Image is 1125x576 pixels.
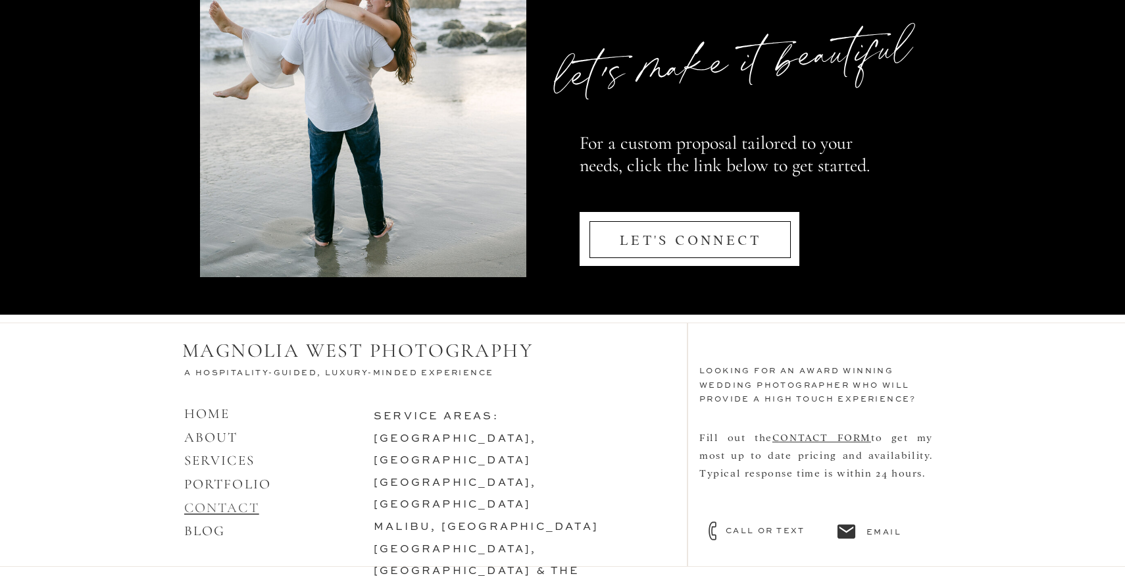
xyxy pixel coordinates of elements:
a: BLOG [184,523,225,539]
nav: Fill out the to get my most up to date pricing and availability. Typical response time is within ... [699,428,933,531]
a: call or text [726,525,829,537]
p: For a custom proposal tailored to your needs, click the link below to get started. [580,132,888,203]
h3: A Hospitality-Guided, Luxury-Minded Experience [184,367,514,382]
h2: MAGNOLIA WEST PHOTOGRAPHY [182,339,551,364]
a: [GEOGRAPHIC_DATA], [GEOGRAPHIC_DATA] [374,478,537,511]
a: malibu, [GEOGRAPHIC_DATA] [374,522,599,533]
a: LET'S CONNECT [585,226,796,254]
a: [GEOGRAPHIC_DATA], [GEOGRAPHIC_DATA] [374,434,537,467]
a: SERVICES [184,452,255,469]
h2: let's make it beautiful [544,16,925,119]
a: PORTFOLIO [184,476,271,492]
a: CONTACT FORM [772,431,871,443]
a: email [866,526,928,538]
h3: service areas: [374,406,654,544]
h3: looking for an award winning WEDDING photographer who will provide a HIGH TOUCH experience? [699,365,944,421]
a: CONTACT [184,500,259,516]
a: HOMEABOUT [184,406,238,446]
